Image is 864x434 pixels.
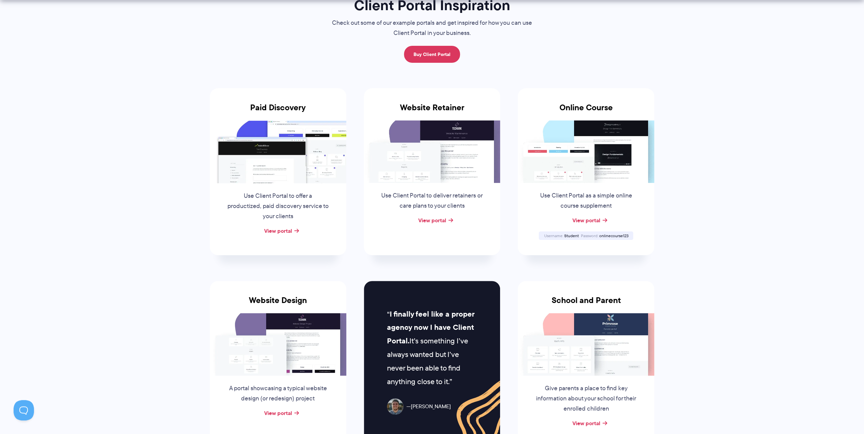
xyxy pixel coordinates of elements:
[518,103,654,120] h3: Online Course
[534,383,638,414] p: Give parents a place to find key information about your school for their enrolled children
[581,233,598,239] span: Password
[226,383,330,404] p: A portal showcasing a typical website design (or redesign) project
[534,191,638,211] p: Use Client Portal as a simple online course supplement
[406,402,451,412] span: [PERSON_NAME]
[544,233,563,239] span: Username
[572,216,600,224] a: View portal
[264,227,292,235] a: View portal
[404,46,460,63] a: Buy Client Portal
[518,296,654,313] h3: School and Parent
[380,191,483,211] p: Use Client Portal to deliver retainers or care plans to your clients
[264,409,292,417] a: View portal
[14,400,34,420] iframe: Toggle Customer Support
[387,307,477,389] p: It’s something I’ve always wanted but I’ve never been able to find anything close to it.
[418,216,446,224] a: View portal
[318,18,546,38] p: Check out some of our example portals and get inspired for how you can use Client Portal in your ...
[364,103,500,120] h3: Website Retainer
[226,191,330,222] p: Use Client Portal to offer a productized, paid discovery service to your clients
[387,308,474,347] strong: I finally feel like a proper agency now I have Client Portal.
[210,296,346,313] h3: Website Design
[572,419,600,427] a: View portal
[210,103,346,120] h3: Paid Discovery
[599,233,628,239] span: onlinecourse123
[564,233,578,239] span: Student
